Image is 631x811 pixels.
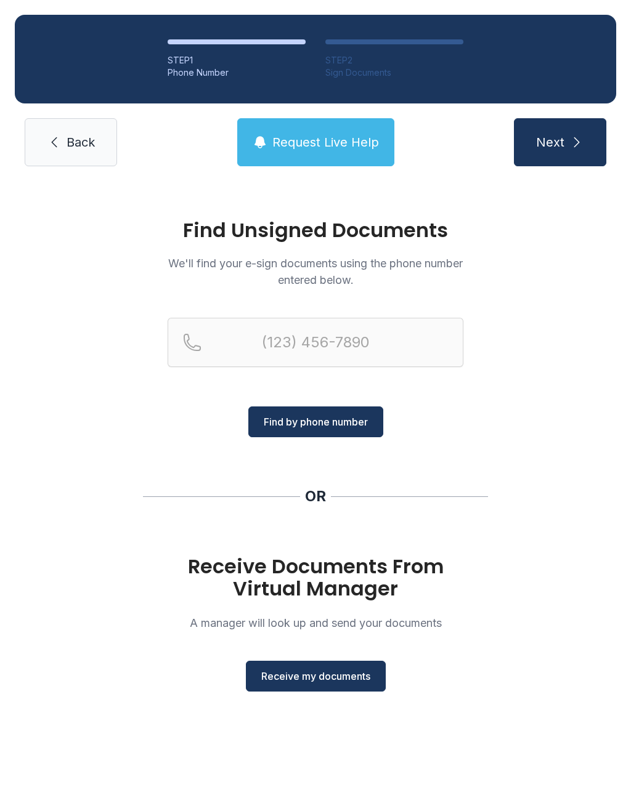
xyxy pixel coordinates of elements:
div: STEP 2 [325,54,463,67]
p: A manager will look up and send your documents [168,615,463,631]
div: Sign Documents [325,67,463,79]
span: Receive my documents [261,669,370,684]
h1: Find Unsigned Documents [168,220,463,240]
input: Reservation phone number [168,318,463,367]
div: Phone Number [168,67,306,79]
p: We'll find your e-sign documents using the phone number entered below. [168,255,463,288]
span: Find by phone number [264,414,368,429]
span: Next [536,134,564,151]
span: Request Live Help [272,134,379,151]
div: STEP 1 [168,54,306,67]
div: OR [305,486,326,506]
h1: Receive Documents From Virtual Manager [168,555,463,600]
span: Back [67,134,95,151]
